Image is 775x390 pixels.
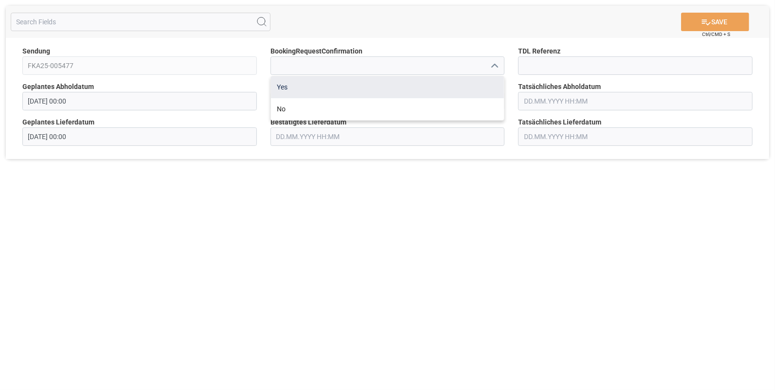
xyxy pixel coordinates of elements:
[22,92,257,110] input: DD.MM.YYYY HH:MM
[487,58,501,73] button: close menu
[681,13,749,31] button: SAVE
[271,76,505,98] div: Yes
[22,46,50,56] span: Sendung
[518,46,560,56] span: TDL Referenz
[518,82,601,92] span: Tatsächliches Abholdatum
[270,46,362,56] span: BookingRequestConfirmation
[11,13,270,31] input: Search Fields
[22,127,257,146] input: DD.MM.YYYY HH:MM
[518,92,753,110] input: DD.MM.YYYY HH:MM
[518,127,753,146] input: DD.MM.YYYY HH:MM
[702,31,730,38] span: Ctrl/CMD + S
[518,117,601,127] span: Tatsächliches Lieferdatum
[270,117,346,127] span: Bestätigtes Lieferdatum
[22,117,94,127] span: Geplantes Lieferdatum
[271,98,505,120] div: No
[22,82,94,92] span: Geplantes Abholdatum
[270,127,505,146] input: DD.MM.YYYY HH:MM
